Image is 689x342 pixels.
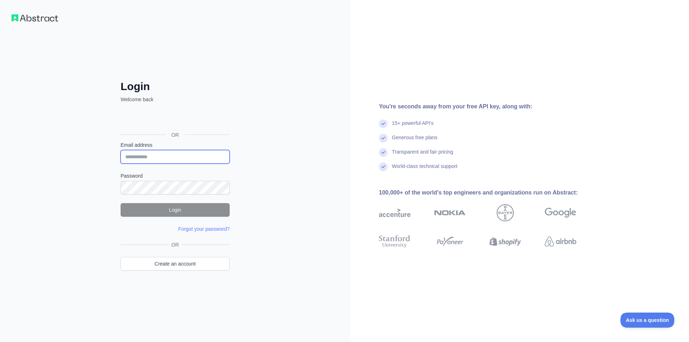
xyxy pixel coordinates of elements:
[121,203,230,217] button: Login
[620,313,675,328] iframe: Toggle Customer Support
[11,14,58,22] img: Workflow
[489,234,521,249] img: shopify
[434,204,466,221] img: nokia
[379,102,599,111] div: You're seconds away from your free API key, along with:
[169,241,182,248] span: OR
[379,134,388,142] img: check mark
[392,120,433,134] div: 15+ powerful API's
[379,120,388,128] img: check mark
[545,204,576,221] img: google
[121,80,230,93] h2: Login
[121,257,230,271] a: Create an account
[545,234,576,249] img: airbnb
[121,172,230,179] label: Password
[379,163,388,171] img: check mark
[392,148,453,163] div: Transparent and fair pricing
[392,134,437,148] div: Generous free plans
[379,148,388,157] img: check mark
[379,188,599,197] div: 100,000+ of the world's top engineers and organizations run on Abstract:
[497,204,514,221] img: bayer
[121,141,230,149] label: Email address
[121,96,230,103] p: Welcome back
[379,234,411,249] img: stanford university
[117,111,232,127] iframe: Botão "Fazer login com o Google"
[392,163,458,177] div: World-class technical support
[166,131,185,139] span: OR
[434,234,466,249] img: payoneer
[178,226,230,232] a: Forgot your password?
[379,204,411,221] img: accenture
